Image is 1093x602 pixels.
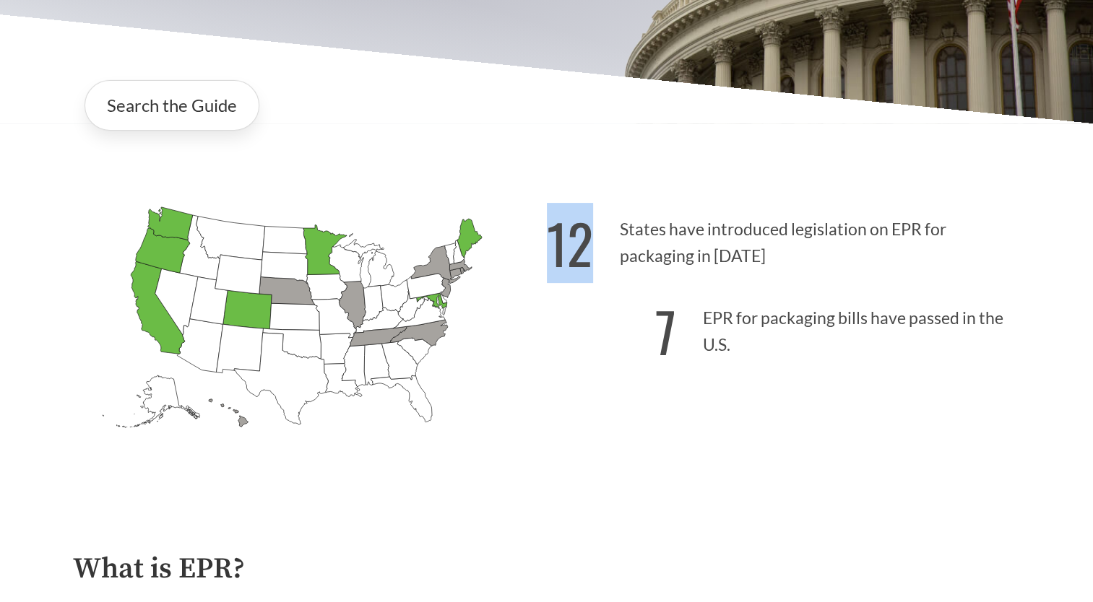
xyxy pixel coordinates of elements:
[655,291,676,371] strong: 7
[547,194,1021,283] p: States have introduced legislation on EPR for packaging in [DATE]
[85,80,259,131] a: Search the Guide
[547,283,1021,372] p: EPR for packaging bills have passed in the U.S.
[547,203,593,283] strong: 12
[73,553,1021,585] h2: What is EPR?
